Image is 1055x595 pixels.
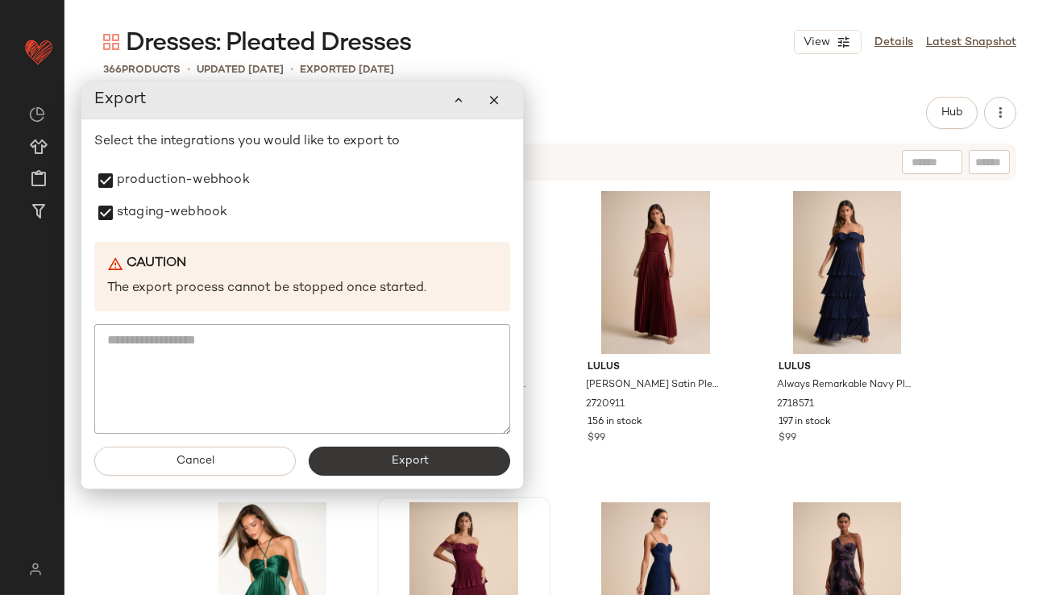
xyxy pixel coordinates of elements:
span: Lulus [588,360,724,375]
span: 156 in stock [588,415,642,430]
span: [PERSON_NAME] Satin Pleated Strapless Maxi Dress [586,378,722,393]
span: 2720911 [586,397,625,412]
img: heart_red.DM2ytmEG.svg [23,35,55,68]
span: • [290,61,293,78]
span: Cancel [176,455,214,468]
img: svg%3e [29,106,45,123]
span: Export [390,455,428,468]
span: Hub [941,106,963,119]
b: Caution [127,255,186,273]
label: production-webhook [117,164,250,197]
img: 2718571_01_hero_2025-08-18.jpg [766,191,928,354]
span: Dresses: Pleated Dresses [126,27,411,60]
p: Exported [DATE] [300,62,394,78]
span: $99 [779,431,796,446]
button: View [794,30,862,54]
span: Export [94,87,147,113]
span: 366 [103,64,122,76]
p: The export process cannot be stopped once started. [107,280,497,298]
img: svg%3e [19,563,51,576]
button: Cancel [94,447,296,476]
span: View [803,36,830,49]
span: $99 [588,431,605,446]
span: • [187,61,190,78]
p: updated [DATE] [197,62,284,78]
span: 2718571 [777,397,814,412]
div: Products [103,62,181,78]
img: svg%3e [103,34,119,50]
p: Select the integrations you would like to export to [94,132,510,152]
a: Details [874,34,913,51]
img: 2720911_02_front_2025-08-20.jpg [575,191,737,354]
button: Export [309,447,510,476]
label: staging-webhook [117,197,227,229]
span: Always Remarkable Navy Pleated Off-the-Shoulder Maxi Dress [777,378,913,393]
span: Lulus [779,360,915,375]
button: Hub [926,97,978,129]
span: 197 in stock [779,415,831,430]
a: Latest Snapshot [926,34,1016,51]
